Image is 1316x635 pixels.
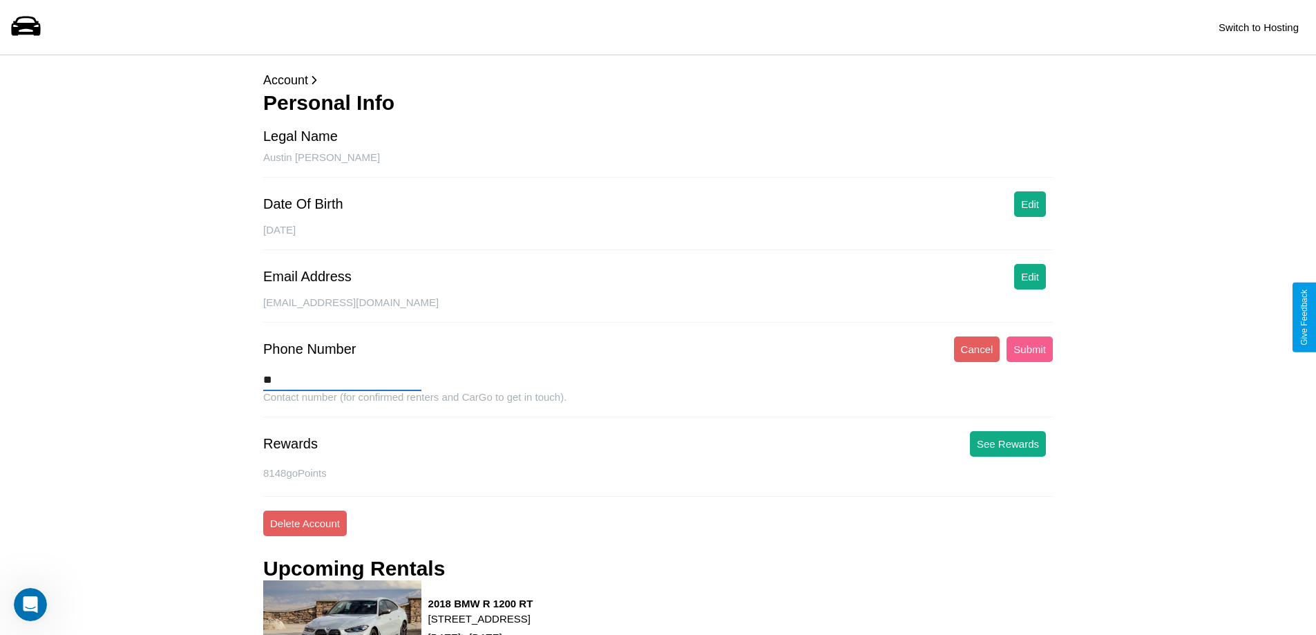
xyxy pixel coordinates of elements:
h3: Upcoming Rentals [263,557,445,580]
div: Email Address [263,269,352,285]
h3: 2018 BMW R 1200 RT [428,598,533,609]
div: Rewards [263,436,318,452]
div: [EMAIL_ADDRESS][DOMAIN_NAME] [263,296,1053,323]
div: Austin [PERSON_NAME] [263,151,1053,178]
div: Contact number (for confirmed renters and CarGo to get in touch). [263,391,1053,417]
div: Legal Name [263,129,338,144]
div: Phone Number [263,341,356,357]
button: Delete Account [263,511,347,536]
h3: Personal Info [263,91,1053,115]
div: [DATE] [263,224,1053,250]
button: Switch to Hosting [1212,15,1306,40]
div: Give Feedback [1299,290,1309,345]
button: Cancel [954,337,1000,362]
p: [STREET_ADDRESS] [428,609,533,628]
button: Edit [1014,191,1046,217]
iframe: Intercom live chat [14,588,47,621]
p: 8148 goPoints [263,464,1053,482]
p: Account [263,69,1053,91]
button: See Rewards [970,431,1046,457]
div: Date Of Birth [263,196,343,212]
button: Submit [1007,337,1053,362]
button: Edit [1014,264,1046,290]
